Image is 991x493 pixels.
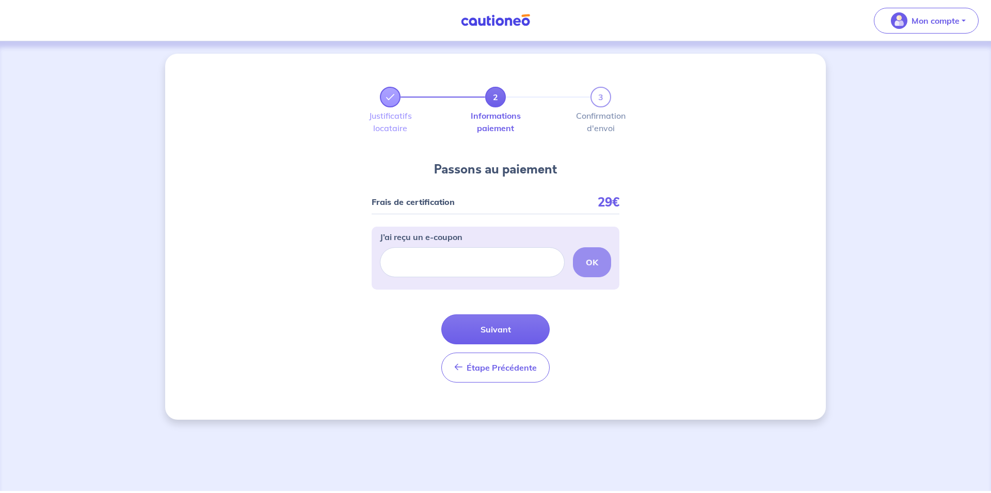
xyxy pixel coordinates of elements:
button: illu_account_valid_menu.svgMon compte [874,8,979,34]
p: J’ai reçu un e-coupon [380,231,462,243]
button: Étape Précédente [441,353,550,383]
img: Cautioneo [457,14,534,27]
img: illu_account_valid_menu.svg [891,12,907,29]
button: Suivant [441,314,550,344]
label: Confirmation d'envoi [590,112,611,132]
p: 29€ [598,198,619,205]
span: Étape Précédente [467,362,537,373]
a: 2 [485,87,506,107]
p: Mon compte [912,14,960,27]
p: Frais de certification [372,198,455,205]
label: Informations paiement [485,112,506,132]
label: Justificatifs locataire [380,112,401,132]
h4: Passons au paiement [434,161,557,178]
